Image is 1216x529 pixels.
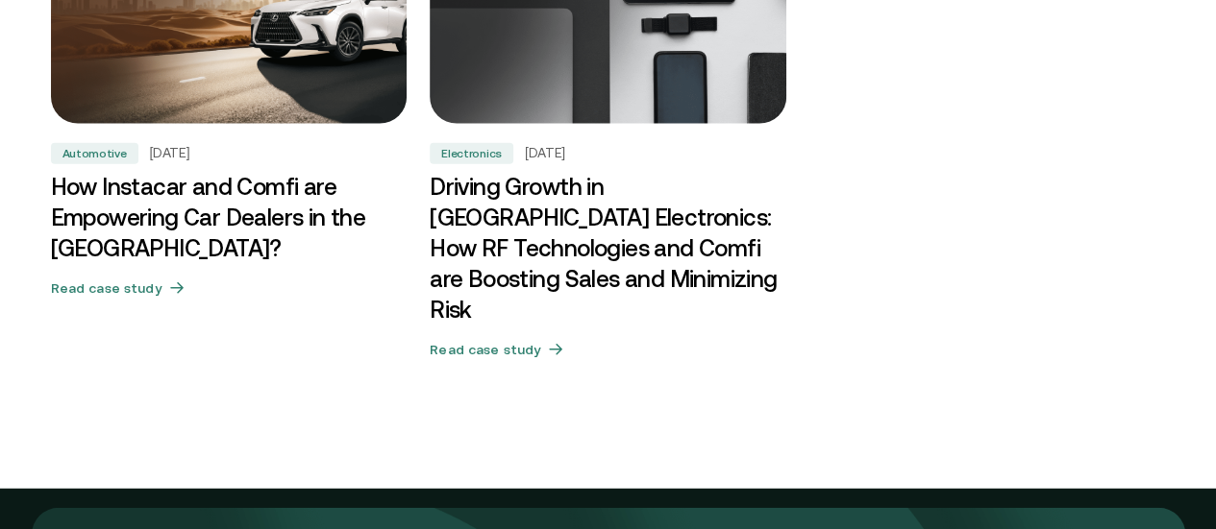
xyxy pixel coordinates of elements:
[430,340,540,359] h5: Read case study
[430,333,786,366] button: Read case study
[51,272,408,304] button: Read case study
[430,143,513,164] div: Electronics
[51,172,408,264] h3: How Instacar and Comfi are Empowering Car Dealers in the [GEOGRAPHIC_DATA]?
[525,145,565,162] h5: [DATE]
[150,145,190,162] h5: [DATE]
[51,278,161,298] h5: Read case study
[51,143,138,164] div: Automotive
[430,172,786,325] h3: Driving Growth in [GEOGRAPHIC_DATA] Electronics: How RF Technologies and Comfi are Boosting Sales...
